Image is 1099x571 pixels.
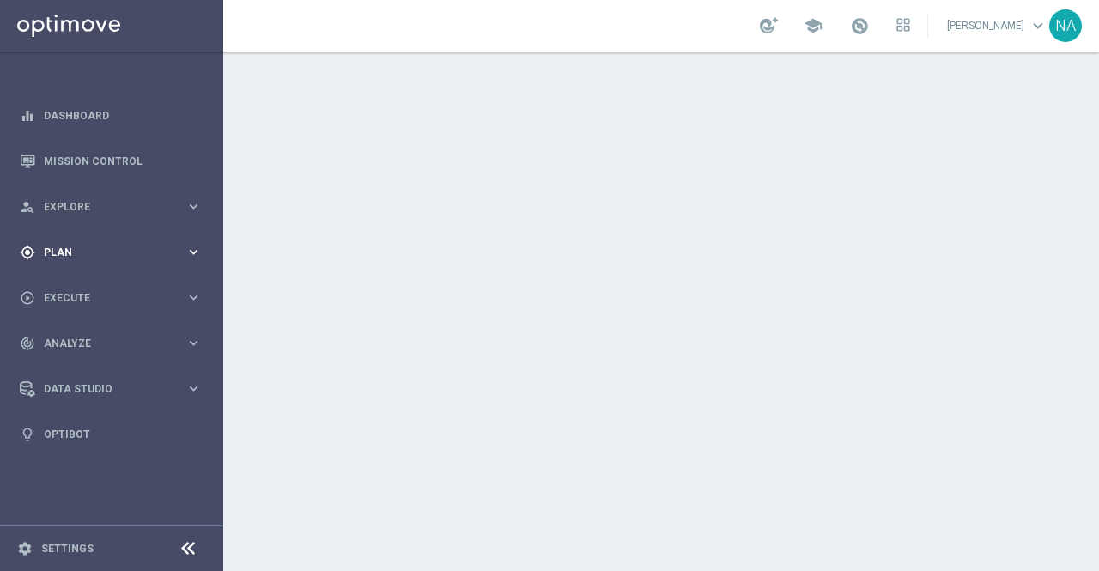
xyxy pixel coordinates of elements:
i: keyboard_arrow_right [185,198,202,215]
i: keyboard_arrow_right [185,380,202,397]
i: person_search [20,199,35,215]
span: Plan [44,247,185,258]
i: gps_fixed [20,245,35,260]
span: Analyze [44,338,185,349]
i: keyboard_arrow_right [185,289,202,306]
div: Analyze [20,336,185,351]
div: Data Studio [20,381,185,397]
div: Dashboard [20,93,202,138]
i: keyboard_arrow_right [185,244,202,260]
i: lightbulb [20,427,35,442]
div: Plan [20,245,185,260]
i: keyboard_arrow_right [185,335,202,351]
div: Execute [20,290,185,306]
div: Explore [20,199,185,215]
button: Data Studio keyboard_arrow_right [19,382,203,396]
div: Optibot [20,411,202,457]
button: gps_fixed Plan keyboard_arrow_right [19,246,203,259]
button: play_circle_outline Execute keyboard_arrow_right [19,291,203,305]
button: track_changes Analyze keyboard_arrow_right [19,337,203,350]
a: Settings [41,544,94,554]
a: [PERSON_NAME]keyboard_arrow_down [945,13,1049,39]
a: Dashboard [44,93,202,138]
div: Mission Control [20,138,202,184]
i: equalizer [20,108,35,124]
span: school [804,16,823,35]
span: Execute [44,293,185,303]
span: keyboard_arrow_down [1029,16,1047,35]
div: NA [1049,9,1082,42]
i: settings [17,541,33,556]
button: Mission Control [19,155,203,168]
a: Optibot [44,411,202,457]
button: equalizer Dashboard [19,109,203,123]
button: lightbulb Optibot [19,428,203,441]
span: Data Studio [44,384,185,394]
button: person_search Explore keyboard_arrow_right [19,200,203,214]
i: play_circle_outline [20,290,35,306]
span: Explore [44,202,185,212]
a: Mission Control [44,138,202,184]
i: track_changes [20,336,35,351]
